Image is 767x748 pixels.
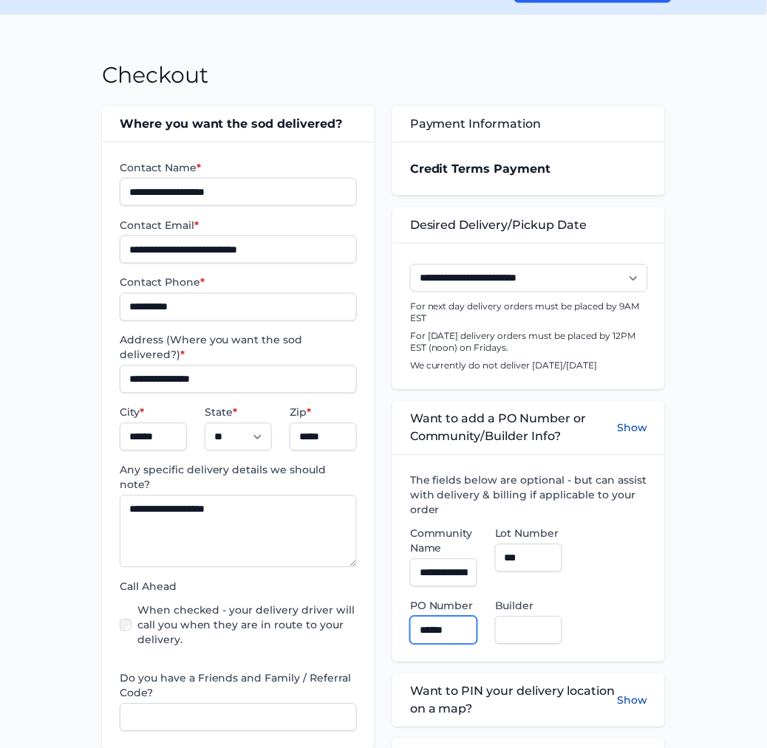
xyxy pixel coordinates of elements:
label: Do you have a Friends and Family / Referral Code? [120,671,357,701]
label: State [205,405,272,420]
label: Call Ahead [120,580,357,594]
label: Lot Number [495,526,562,541]
label: Contact Email [120,218,357,233]
label: Community Name [410,526,477,556]
label: Zip [290,405,357,420]
label: When checked - your delivery driver will call you when they are in route to your delivery. [137,603,357,648]
div: Desired Delivery/Pickup Date [392,207,665,243]
span: Want to PIN your delivery location on a map? [410,683,617,718]
button: Show [617,683,647,718]
label: Address (Where you want the sod delivered?) [120,333,357,363]
label: City [120,405,187,420]
button: Show [617,411,647,446]
label: Builder [495,599,562,614]
span: Want to add a PO Number or Community/Builder Info? [410,411,617,446]
label: Contact Phone [120,275,357,290]
p: For [DATE] delivery orders must be placed by 12PM EST (noon) on Fridays. [410,331,647,354]
div: Where you want the sod delivered? [102,106,375,142]
label: PO Number [410,599,477,614]
p: For next day delivery orders must be placed by 9AM EST [410,301,647,325]
strong: Credit Terms Payment [410,162,551,176]
h1: Checkout [102,62,208,89]
label: Contact Name [120,160,357,175]
div: Payment Information [392,106,665,142]
label: Any specific delivery details we should note? [120,463,357,493]
label: The fields below are optional - but can assist with delivery & billing if applicable to your order [410,473,647,518]
p: We currently do not deliver [DATE]/[DATE] [410,360,647,372]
